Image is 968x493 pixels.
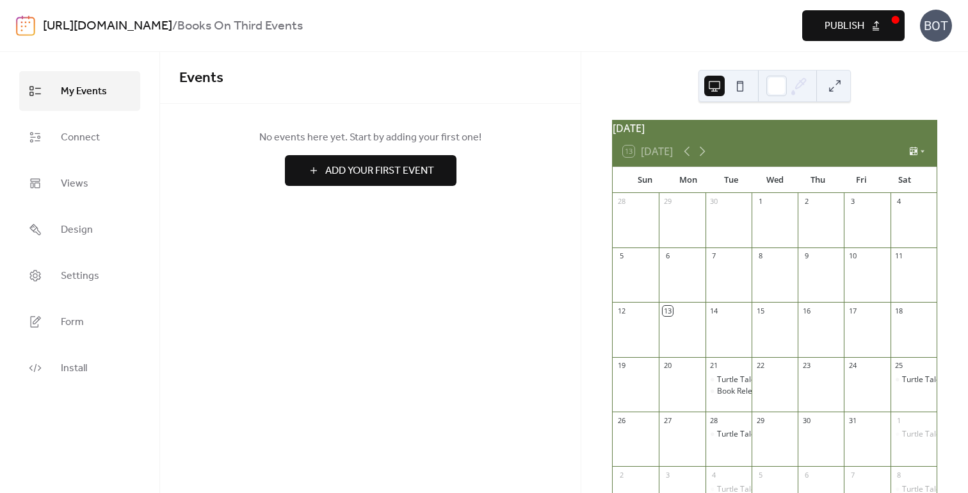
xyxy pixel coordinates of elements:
a: My Events [19,71,140,111]
a: Add Your First Event [179,155,561,186]
a: Install [19,348,140,388]
div: 31 [848,415,857,425]
div: 27 [663,415,672,425]
div: 3 [848,197,857,206]
div: 6 [802,470,811,480]
div: 18 [894,306,904,315]
span: Form [61,312,84,333]
div: 19 [617,361,626,371]
span: No events here yet. Start by adding your first one! [179,130,561,146]
img: logo [16,15,35,36]
div: 6 [663,251,672,261]
span: Connect [61,128,100,148]
div: 29 [755,415,765,425]
div: 17 [848,306,857,315]
div: 25 [894,361,904,371]
div: 10 [848,251,857,261]
span: Publish [825,19,864,34]
div: 13 [663,306,672,315]
span: Views [61,174,88,194]
div: Turtle Tales | Children's Story Time [706,429,752,440]
div: 15 [755,306,765,315]
div: 16 [802,306,811,315]
div: Turtle Tales | Children's Story Time [891,374,937,385]
div: 11 [894,251,904,261]
div: 20 [663,361,672,371]
div: 2 [617,470,626,480]
span: Install [61,358,87,379]
a: Views [19,163,140,203]
div: 21 [709,361,719,371]
div: 7 [848,470,857,480]
div: 9 [802,251,811,261]
div: 23 [802,361,811,371]
div: Wed [753,167,796,193]
div: 1 [894,415,904,425]
div: 4 [709,470,719,480]
div: 4 [894,197,904,206]
div: Thu [796,167,840,193]
div: 22 [755,361,765,371]
div: 5 [755,470,765,480]
div: Turtle Tales | Children's Story Time [717,374,844,385]
div: [DATE] [613,121,937,136]
div: 8 [894,470,904,480]
div: Turtle Tales | Children's Story Time [706,374,752,385]
a: Form [19,302,140,342]
b: Books On Third Events [177,14,303,38]
div: 5 [617,251,626,261]
a: Design [19,210,140,249]
b: / [172,14,177,38]
div: Tue [710,167,754,193]
div: 1 [755,197,765,206]
div: Sun [623,167,666,193]
div: 29 [663,197,672,206]
a: Settings [19,256,140,296]
span: Settings [61,266,99,287]
div: 28 [617,197,626,206]
span: Add Your First Event [325,163,434,179]
div: Mon [666,167,710,193]
span: Events [179,64,223,92]
div: 2 [802,197,811,206]
div: 26 [617,415,626,425]
a: Connect [19,117,140,157]
div: 12 [617,306,626,315]
div: 7 [709,251,719,261]
div: 30 [802,415,811,425]
div: Book Release Party | Diary of a Wimpy Kid Partypooper [717,386,914,397]
div: Turtle Tales | Children's Story Time [891,429,937,440]
span: My Events [61,81,107,102]
div: 8 [755,251,765,261]
div: Turtle Tales | Children's Story Time [717,429,844,440]
button: Publish [802,10,905,41]
span: Design [61,220,93,240]
div: 3 [663,470,672,480]
div: Book Release Party | Diary of a Wimpy Kid Partypooper [706,386,752,397]
div: Sat [883,167,926,193]
div: Fri [840,167,883,193]
div: 30 [709,197,719,206]
div: 24 [848,361,857,371]
div: 14 [709,306,719,315]
a: [URL][DOMAIN_NAME] [43,14,172,38]
button: Add Your First Event [285,155,456,186]
div: 28 [709,415,719,425]
div: BOT [920,10,952,42]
